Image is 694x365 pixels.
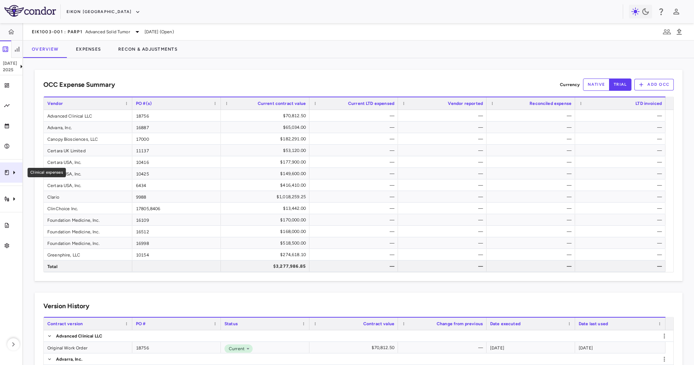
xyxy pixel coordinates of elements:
[404,122,483,133] div: —
[85,29,130,35] span: Advanced Solid Tumor
[316,191,394,203] div: —
[224,321,238,326] span: Status
[582,191,662,203] div: —
[3,67,17,73] p: 2025
[363,321,394,326] span: Contract value
[493,168,571,179] div: —
[44,342,132,353] div: Original Work Order
[316,179,394,191] div: —
[582,145,662,156] div: —
[132,226,221,237] div: 16512
[227,110,306,122] div: $70,812.50
[56,356,82,362] p: Advarra, Inc.
[226,345,245,352] span: Current
[227,168,306,179] div: $149,600.00
[404,260,483,272] div: —
[487,342,575,353] div: [DATE]
[132,237,221,249] div: 16998
[110,41,186,58] button: Recon & Adjustments
[582,110,662,122] div: —
[316,168,394,179] div: —
[43,301,89,311] h6: Version History
[582,237,662,249] div: —
[44,226,132,237] div: Foundation Medicine, Inc.
[575,342,665,353] div: [DATE]
[583,78,610,91] button: native
[132,110,221,121] div: 18756
[493,249,571,260] div: —
[227,249,306,260] div: $274,618.10
[579,321,608,326] span: Date last used
[47,321,83,326] span: Contract version
[404,133,483,145] div: —
[582,168,662,179] div: —
[27,168,66,177] div: Clinical expenses
[404,249,483,260] div: —
[493,203,571,214] div: —
[404,342,483,353] div: —
[227,122,306,133] div: $65,034.00
[43,80,115,90] h6: OCC Expense Summary
[404,191,483,203] div: —
[132,249,221,260] div: 10154
[316,203,394,214] div: —
[136,101,152,106] span: PO #(s)
[227,226,306,237] div: $168,000.00
[582,203,662,214] div: —
[582,133,662,145] div: —
[493,191,571,203] div: —
[316,249,394,260] div: —
[44,168,132,179] div: Certara USA, Inc.
[44,122,132,133] div: Advarra, Inc.
[493,260,571,272] div: —
[316,342,394,353] div: $70,812.50
[44,214,132,225] div: Foundation Medicine, Inc.
[44,191,132,202] div: Clario
[44,203,132,214] div: ClinChoice Inc.
[609,78,631,91] button: trial
[493,145,571,156] div: —
[227,145,306,156] div: $53,120.00
[132,145,221,156] div: 11137
[493,237,571,249] div: —
[493,110,571,122] div: —
[582,260,662,272] div: —
[136,321,146,326] span: PO #
[44,260,132,272] div: Total
[493,214,571,226] div: —
[4,5,56,17] img: logo-full-SnFGN8VE.png
[404,226,483,237] div: —
[404,156,483,168] div: —
[132,214,221,225] div: 16109
[582,156,662,168] div: —
[132,203,221,214] div: 17805,8406
[316,226,394,237] div: —
[32,29,82,35] span: EIK1003-001 : PARP1
[316,260,394,272] div: —
[44,145,132,156] div: Certara UK Limited
[47,101,63,106] span: Vendor
[44,249,132,260] div: Greenphire, LLC
[582,179,662,191] div: —
[404,168,483,179] div: —
[227,203,306,214] div: $13,442.00
[316,133,394,145] div: —
[530,101,571,106] span: Reconciled expense
[316,122,394,133] div: —
[635,101,662,106] span: LTD invoiced
[316,214,394,226] div: —
[132,156,221,167] div: 10416
[582,226,662,237] div: —
[316,237,394,249] div: —
[258,101,306,106] span: Current contract value
[316,110,394,122] div: —
[582,122,662,133] div: —
[227,156,306,168] div: $177,900.00
[56,333,102,339] p: Advanced Clinical LLC
[316,145,394,156] div: —
[560,81,580,88] p: Currency
[44,179,132,191] div: Certara USA, Inc.
[44,110,132,121] div: Advanced Clinical LLC
[493,179,571,191] div: —
[227,214,306,226] div: $170,000.00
